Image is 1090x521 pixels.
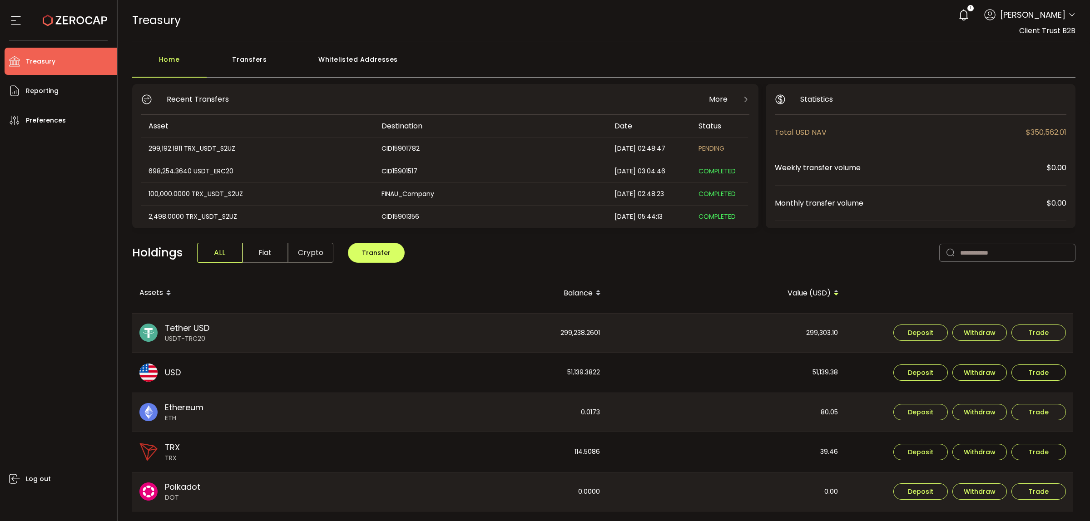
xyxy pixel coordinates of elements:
button: Deposit [893,483,948,500]
span: Deposit [908,409,933,415]
span: 1 [970,5,971,11]
span: Deposit [908,329,933,336]
button: Trade [1011,483,1066,500]
span: Withdraw [964,369,996,376]
img: usdt_portfolio.svg [139,324,158,342]
span: COMPLETED [699,167,736,176]
div: 299,238.2601 [370,314,607,353]
div: Date [607,121,691,131]
button: Deposit [893,404,948,420]
span: Treasury [26,55,55,68]
button: Transfer [348,243,405,263]
button: Withdraw [952,324,1007,341]
span: Polkadot [165,481,200,493]
span: Trade [1029,369,1049,376]
div: [DATE] 03:04:46 [607,166,691,177]
img: dot_portfolio.svg [139,482,158,501]
span: DOT [165,493,200,502]
div: 0.0173 [370,393,607,432]
div: FINAU_Company [374,189,606,199]
div: 0.0000 [370,472,607,511]
iframe: Chat Widget [1045,477,1090,521]
div: [DATE] 02:48:23 [607,189,691,199]
div: [DATE] 05:44:13 [607,211,691,222]
div: 114.5086 [370,432,607,472]
button: Withdraw [952,364,1007,381]
span: Withdraw [964,409,996,415]
button: Deposit [893,324,948,341]
span: Withdraw [964,329,996,336]
span: ETH [165,413,203,423]
button: Deposit [893,364,948,381]
img: trx_portfolio.png [139,443,158,461]
span: Deposit [908,488,933,495]
span: Withdraw [964,449,996,455]
span: Transfer [362,248,391,257]
div: 80.05 [608,393,845,432]
span: $0.00 [1047,162,1066,173]
div: 51,139.38 [608,353,845,393]
img: eth_portfolio.svg [139,403,158,421]
button: Trade [1011,444,1066,460]
div: 51,139.3822 [370,353,607,393]
span: Deposit [908,449,933,455]
button: Withdraw [952,483,1007,500]
div: CID15901356 [374,211,606,222]
span: Monthly transfer volume [775,197,1047,209]
div: Asset [141,121,374,131]
span: USDT-TRC20 [165,334,209,344]
div: [DATE] 02:48:47 [607,143,691,154]
span: Log out [26,472,51,486]
span: COMPLETED [699,189,736,198]
img: usd_portfolio.svg [139,364,158,382]
button: Trade [1011,324,1066,341]
div: 100,000.0000 TRX_USDT_S2UZ [141,189,373,199]
span: ALL [197,243,243,263]
div: 39.46 [608,432,845,472]
div: Assets [132,285,370,301]
span: Holdings [132,244,183,261]
span: Total USD NAV [775,127,1026,138]
div: 299,192.1811 TRX_USDT_S2UZ [141,143,373,154]
span: Weekly transfer volume [775,162,1047,173]
span: Deposit [908,369,933,376]
span: PENDING [699,144,724,153]
span: Reporting [26,84,59,98]
span: COMPLETED [699,212,736,221]
span: Tether USD [165,322,209,334]
span: More [709,93,728,105]
span: Withdraw [964,488,996,495]
span: Recent Transfers [167,93,229,105]
span: TRX [165,453,180,463]
span: Trade [1029,409,1049,415]
button: Withdraw [952,404,1007,420]
div: Transfers [207,50,293,78]
div: Home [132,50,207,78]
button: Trade [1011,364,1066,381]
div: 2,498.0000 TRX_USDT_S2UZ [141,211,373,222]
span: [PERSON_NAME] [1000,9,1065,21]
span: Trade [1029,329,1049,336]
div: Whitelisted Addresses [293,50,424,78]
div: Value (USD) [608,285,846,301]
span: Preferences [26,114,66,127]
div: Status [691,121,748,131]
span: Client Trust B2B [1019,25,1075,36]
div: CID15901517 [374,166,606,177]
button: Trade [1011,404,1066,420]
div: 698,254.3640 USDT_ERC20 [141,166,373,177]
span: Ethereum [165,401,203,413]
span: Trade [1029,488,1049,495]
span: TRX [165,441,180,453]
div: 299,303.10 [608,314,845,353]
span: Crypto [288,243,333,263]
span: $0.00 [1047,197,1066,209]
span: Treasury [132,12,181,28]
div: Balance [370,285,608,301]
span: Fiat [243,243,288,263]
div: CID15901782 [374,143,606,154]
span: Trade [1029,449,1049,455]
span: $350,562.01 [1026,127,1066,138]
div: 0.00 [608,472,845,511]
